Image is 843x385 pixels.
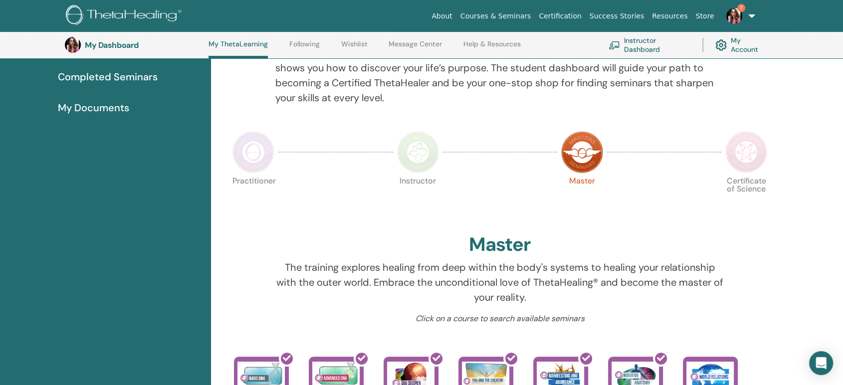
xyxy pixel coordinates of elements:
[58,100,129,115] span: My Documents
[232,177,274,219] p: Practitioner
[232,131,274,173] img: Practitioner
[725,177,767,219] p: Certificate of Science
[289,40,320,56] a: Following
[456,7,535,25] a: Courses & Seminars
[586,7,648,25] a: Success Stories
[58,69,158,84] span: Completed Seminars
[341,40,368,56] a: Wishlist
[275,313,725,325] p: Click on a course to search available seminars
[85,40,185,50] h3: My Dashboard
[427,7,456,25] a: About
[275,45,725,105] p: Your journey starts here; welcome to ThetaLearning HQ. Learn the world-renowned technique that sh...
[715,37,727,53] img: cog.svg
[737,4,745,12] span: 7
[692,7,718,25] a: Store
[648,7,692,25] a: Resources
[463,40,521,56] a: Help & Resources
[809,351,833,375] div: Open Intercom Messenger
[726,8,742,24] img: default.jpg
[397,131,439,173] img: Instructor
[209,40,268,58] a: My ThetaLearning
[469,233,531,256] h2: Master
[609,41,620,49] img: chalkboard-teacher.svg
[561,131,603,173] img: Master
[725,131,767,173] img: Certificate of Science
[535,7,585,25] a: Certification
[609,34,690,56] a: Instructor Dashboard
[389,40,442,56] a: Message Center
[275,260,725,305] p: The training explores healing from deep within the body's systems to healing your relationship wi...
[561,177,603,219] p: Master
[715,34,768,56] a: My Account
[66,5,185,27] img: logo.png
[397,177,439,219] p: Instructor
[65,37,81,53] img: default.jpg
